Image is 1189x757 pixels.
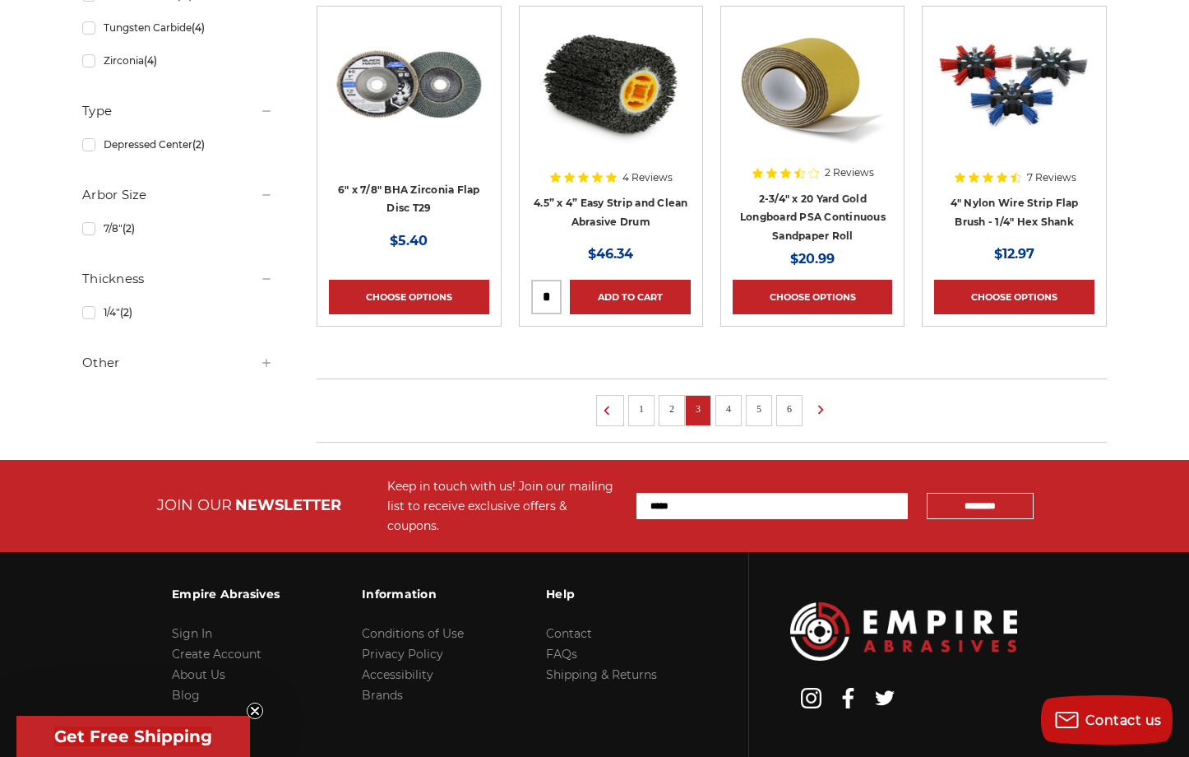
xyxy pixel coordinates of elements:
img: Black Hawk 400 Grit Gold PSA Sandpaper Roll, 2 3/4" wide, for final touches on surfaces. [733,18,892,150]
a: Choose Options [733,280,892,314]
span: $12.97 [994,246,1034,262]
span: JOIN OUR [157,496,232,514]
a: 6 [781,400,798,418]
a: Black Hawk 400 Grit Gold PSA Sandpaper Roll, 2 3/4" wide, for final touches on surfaces. [733,18,892,229]
a: 4.5 inch x 4 inch paint stripping drum [531,18,691,229]
div: Get Free ShippingClose teaser [16,716,250,757]
a: 5 [751,400,767,418]
a: 1 [633,400,650,418]
span: Contact us [1085,713,1162,728]
h5: Thickness [82,269,273,289]
button: Contact us [1041,695,1173,745]
a: Add to Cart [570,280,691,314]
a: Brands [362,688,403,703]
a: Depressed Center [82,130,273,159]
a: 1/4" [82,298,273,327]
a: Black Hawk 6 inch T29 coarse flap discs, 36 grit for efficient material removal [329,18,488,229]
a: Accessibility [362,667,433,682]
h5: Other [82,353,273,373]
span: Get Free Shipping [54,727,212,746]
button: Close teaser [247,703,263,719]
span: (4) [144,54,157,67]
a: Tungsten Carbide [82,13,273,42]
span: (2) [120,306,132,318]
a: Blog [172,688,200,703]
span: (4) [192,21,205,34]
span: NEWSLETTER [235,496,341,514]
a: 4 [720,400,737,418]
a: About Us [172,667,225,682]
a: 3 [690,400,706,418]
h5: Type [82,101,273,121]
div: Keep in touch with us! Join our mailing list to receive exclusive offers & coupons. [387,476,620,536]
a: FAQs [546,647,577,662]
span: $20.99 [790,251,835,267]
a: 2 [664,400,680,418]
a: Choose Options [934,280,1094,314]
span: (2) [192,138,205,151]
a: Privacy Policy [362,647,443,662]
a: 2-3/4" x 20 Yard Gold Longboard PSA Continuous Sandpaper Roll [740,193,886,242]
a: Contact [546,626,592,641]
a: Zirconia [82,46,273,75]
span: $5.40 [390,233,428,248]
h3: Information [362,577,464,611]
h3: Help [546,577,657,611]
a: Conditions of Use [362,626,464,641]
img: Empire Abrasives Logo Image [790,602,1017,661]
img: 4.5 inch x 4 inch paint stripping drum [531,18,691,150]
img: Black Hawk 6 inch T29 coarse flap discs, 36 grit for efficient material removal [329,18,488,150]
span: (2) [123,222,135,235]
a: Shipping & Returns [546,667,657,682]
h3: Empire Abrasives [172,577,280,611]
a: Choose Options [329,280,488,314]
span: $46.34 [588,246,633,262]
a: 7/8" [82,214,273,243]
h5: Arbor Size [82,185,273,205]
a: 4 inch strip flap brush [934,18,1094,229]
a: Sign In [172,626,212,641]
img: 4 inch strip flap brush [934,18,1094,150]
a: Create Account [172,647,261,662]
